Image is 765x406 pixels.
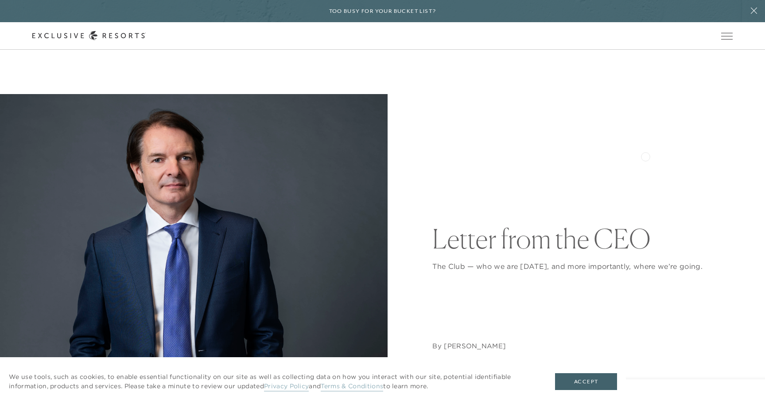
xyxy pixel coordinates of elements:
[329,7,436,16] h6: Too busy for your bucket list?
[432,225,733,252] h1: Letter from the CEO
[264,382,309,391] a: Privacy Policy
[555,373,617,390] button: Accept
[321,382,383,391] a: Terms & Conditions
[432,261,733,272] p: The Club — who we are [DATE], and more importantly, where we’re going.
[432,342,506,351] address: By [PERSON_NAME]
[721,33,733,39] button: Open navigation
[9,372,537,391] p: We use tools, such as cookies, to enable essential functionality on our site as well as collectin...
